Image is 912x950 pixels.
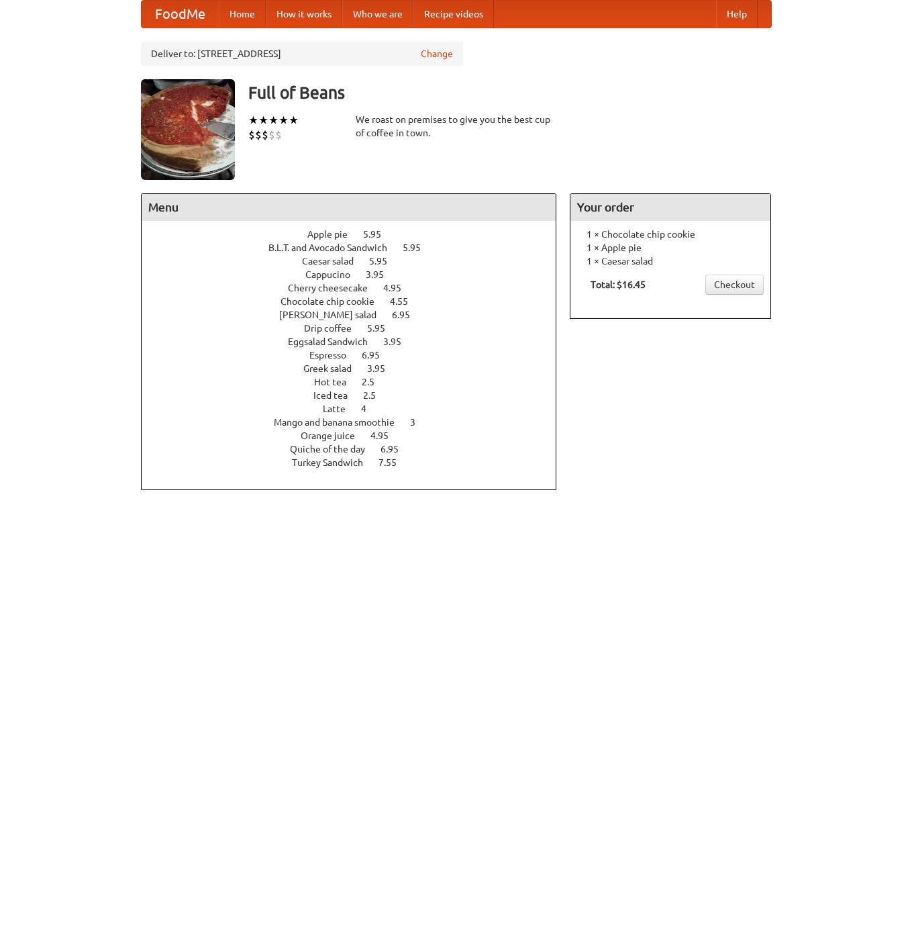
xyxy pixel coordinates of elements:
[570,194,770,221] h4: Your order
[275,128,282,142] li: $
[142,194,556,221] h4: Menu
[268,242,446,253] a: B.L.T. and Avocado Sandwich 5.95
[403,242,434,253] span: 5.95
[142,1,219,28] a: FoodMe
[366,269,397,280] span: 3.95
[279,310,390,320] span: [PERSON_NAME] salad
[378,457,410,468] span: 7.55
[288,283,381,293] span: Cherry cheesecake
[421,47,453,60] a: Change
[307,229,406,240] a: Apple pie 5.95
[323,403,391,414] a: Latte 4
[304,323,410,334] a: Drip coffee 5.95
[288,336,426,347] a: Eggsalad Sandwich 3.95
[369,256,401,267] span: 5.95
[302,256,367,267] span: Caesar salad
[577,241,764,254] li: 1 × Apple pie
[301,430,413,441] a: Orange juice 4.95
[716,1,758,28] a: Help
[342,1,413,28] a: Who we are
[313,390,361,401] span: Iced tea
[591,279,646,290] b: Total: $16.45
[292,457,376,468] span: Turkey Sandwich
[141,42,463,66] div: Deliver to: [STREET_ADDRESS]
[309,350,360,361] span: Espresso
[390,296,421,307] span: 4.55
[383,336,415,347] span: 3.95
[290,444,423,455] a: Quiche of the day 6.95
[314,377,399,387] a: Hot tea 2.5
[307,229,361,240] span: Apple pie
[258,113,268,128] li: ★
[219,1,266,28] a: Home
[281,296,388,307] span: Chocolate chip cookie
[323,403,359,414] span: Latte
[313,390,401,401] a: Iced tea 2.5
[309,350,405,361] a: Espresso 6.95
[262,128,268,142] li: $
[577,254,764,268] li: 1 × Caesar salad
[274,417,440,428] a: Mango and banana smoothie 3
[577,228,764,241] li: 1 × Chocolate chip cookie
[268,242,401,253] span: B.L.T. and Avocado Sandwich
[381,444,412,455] span: 6.95
[274,417,408,428] span: Mango and banana smoothie
[356,113,557,140] div: We roast on premises to give you the best cup of coffee in town.
[289,113,299,128] li: ★
[279,310,435,320] a: [PERSON_NAME] salad 6.95
[248,79,772,106] h3: Full of Beans
[248,113,258,128] li: ★
[392,310,423,320] span: 6.95
[288,336,381,347] span: Eggsalad Sandwich
[367,323,399,334] span: 5.95
[361,403,380,414] span: 4
[305,269,364,280] span: Cappucino
[410,417,429,428] span: 3
[413,1,494,28] a: Recipe videos
[302,256,412,267] a: Caesar salad 5.95
[303,363,410,374] a: Greek salad 3.95
[304,323,365,334] span: Drip coffee
[290,444,378,455] span: Quiche of the day
[362,350,393,361] span: 6.95
[248,128,255,142] li: $
[268,128,275,142] li: $
[367,363,399,374] span: 3.95
[370,430,402,441] span: 4.95
[363,229,395,240] span: 5.95
[301,430,368,441] span: Orange juice
[705,275,764,295] a: Checkout
[278,113,289,128] li: ★
[268,113,278,128] li: ★
[362,377,388,387] span: 2.5
[314,377,360,387] span: Hot tea
[305,269,409,280] a: Cappucino 3.95
[288,283,426,293] a: Cherry cheesecake 4.95
[266,1,342,28] a: How it works
[292,457,421,468] a: Turkey Sandwich 7.55
[383,283,415,293] span: 4.95
[363,390,389,401] span: 2.5
[141,79,235,180] img: angular.jpg
[303,363,365,374] span: Greek salad
[281,296,433,307] a: Chocolate chip cookie 4.55
[255,128,262,142] li: $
